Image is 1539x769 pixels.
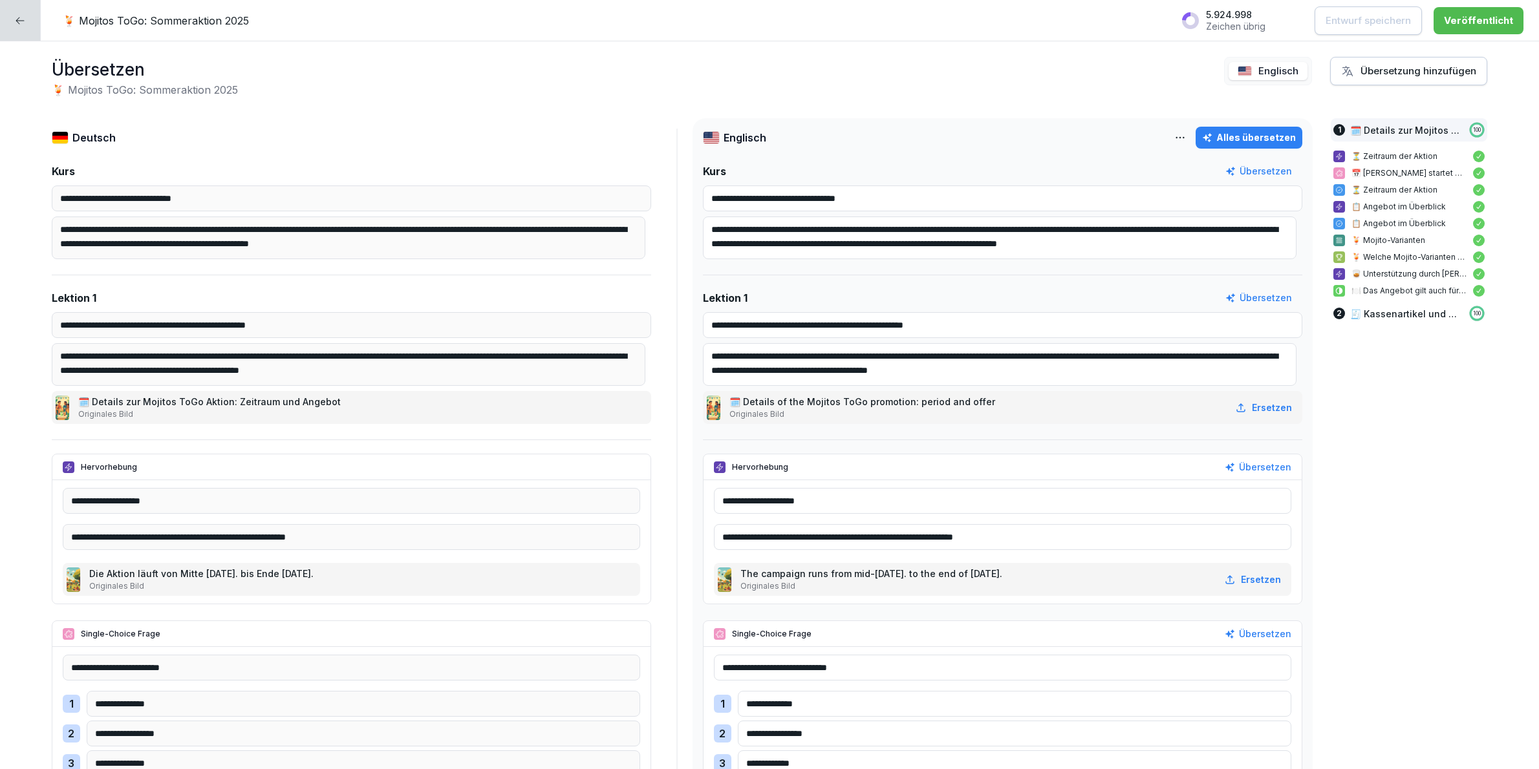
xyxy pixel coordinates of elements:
[732,628,812,640] p: Single-Choice Frage
[1196,127,1302,149] button: Alles übersetzen
[1315,6,1422,35] button: Entwurf speichern
[1351,251,1467,263] p: 🍹 Welche Mojito-Varianten sind Teil des Angebots?
[1434,7,1523,34] button: Veröffentlicht
[1225,460,1291,474] button: Übersetzen
[1473,126,1481,134] p: 100
[52,82,238,98] h2: 🍹 Mojitos ToGo: Sommeraktion 2025
[1206,9,1265,21] p: 5.924.998
[1351,218,1467,229] p: 📋 Angebot im Überblick
[729,395,998,408] p: 🗓️ Details of the Mojitos ToGo promotion: period and offer
[56,395,69,420] img: tzquemfmvyit3tbkqjh7k8gr.png
[63,695,80,713] div: 1
[1351,235,1467,246] p: 🍹 Mojito-Varianten
[1330,57,1487,85] button: Übersetzung hinzufügen
[1351,167,1467,179] p: 📅 [PERSON_NAME] startet die Aktion?
[1202,131,1296,145] div: Alles übersetzen
[1225,291,1292,305] button: Übersetzen
[703,290,748,306] p: Lektion 1
[63,724,80,743] div: 2
[1333,308,1345,319] div: 2
[1341,64,1476,78] div: Übersetzung hinzufügen
[707,395,720,420] img: tzquemfmvyit3tbkqjh7k8gr.png
[52,290,96,306] p: Lektion 1
[1351,184,1467,196] p: ⏳ Zeitraum der Aktion
[740,567,1005,580] p: The campaign runs from mid-[DATE]. to the end of [DATE].
[81,461,137,473] p: Hervorhebung
[718,567,731,592] img: vtx47doutd6a1eifmex7r3a9.png
[1444,14,1513,28] div: Veröffentlicht
[1473,310,1481,317] p: 100
[703,163,726,179] p: Kurs
[52,57,238,82] h1: Übersetzen
[714,695,731,713] div: 1
[1238,66,1252,76] img: us.svg
[78,408,343,420] p: Originales Bild
[81,628,160,640] p: Single-Choice Frage
[732,461,788,473] p: Hervorhebung
[72,130,116,145] p: Deutsch
[1333,124,1345,136] div: 1
[1252,401,1292,414] p: Ersetzen
[1351,268,1467,280] p: 🥃 Unterstützung durch [PERSON_NAME]
[89,580,316,592] p: Originales Bild
[1350,307,1463,321] p: 🧾 Kassenartikel und Menüzusammenstellung
[729,408,998,420] p: Originales Bild
[89,567,316,580] p: Die Aktion läuft von Mitte [DATE]. bis Ende [DATE].
[1351,201,1467,213] p: 📋 Angebot im Überblick
[78,395,343,408] p: 🗓️ Details zur Mojitos ToGo Aktion: Zeitraum und Angebot
[1225,164,1292,178] button: Übersetzen
[1326,14,1411,28] p: Entwurf speichern
[714,724,731,743] div: 2
[1175,4,1303,37] button: 5.924.998Zeichen übrig
[63,13,249,28] p: 🍹 Mojitos ToGo: Sommeraktion 2025
[67,567,80,592] img: vtx47doutd6a1eifmex7r3a9.png
[1351,151,1467,162] p: ⏳ Zeitraum der Aktion
[1258,64,1298,79] p: Englisch
[703,131,720,144] img: us.svg
[724,130,766,145] p: Englisch
[1241,573,1281,586] p: Ersetzen
[1206,21,1265,32] p: Zeichen übrig
[1350,123,1463,137] p: 🗓️ Details zur Mojitos ToGo Aktion: Zeitraum und Angebot
[52,131,69,144] img: de.svg
[740,580,1005,592] p: Originales Bild
[52,163,75,179] p: Kurs
[1225,627,1291,641] button: Übersetzen
[1351,285,1467,297] p: 🍽️ Das Angebot gilt auch für den Verzehr im Restaurant.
